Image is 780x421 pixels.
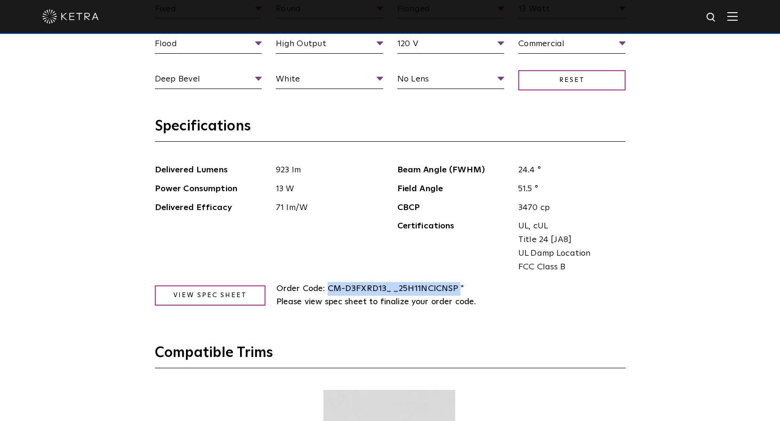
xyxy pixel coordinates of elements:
[397,219,512,274] span: Certifications
[727,12,738,21] img: Hamburger%20Nav.svg
[397,182,512,196] span: Field Angle
[518,70,626,90] span: Reset
[511,201,626,215] span: 3470 cp
[269,163,383,177] span: 923 lm
[706,12,717,24] img: search icon
[511,182,626,196] span: 51.5 °
[276,284,325,293] span: Order Code:
[397,73,505,89] span: No Lens
[269,201,383,215] span: 71 lm/W
[155,344,626,368] h3: Compatible Trims
[518,247,619,260] span: UL Damp Location
[155,117,626,142] h3: Specifications
[397,37,505,54] span: 120 V
[155,182,269,196] span: Power Consumption
[518,219,619,233] span: UL, cUL
[276,37,383,54] span: High Output
[397,201,512,215] span: CBCP
[155,37,262,54] span: Flood
[155,73,262,89] span: Deep Bevel
[276,284,476,307] span: CM-D3FXRD13_ _25H11NCICNSP * Please view spec sheet to finalize your order code.
[511,163,626,177] span: 24.4 °
[518,37,626,54] span: Commercial
[155,285,265,306] a: View Spec Sheet
[276,73,383,89] span: White
[397,163,512,177] span: Beam Angle (FWHM)
[518,233,619,247] span: Title 24 [JA8]
[518,260,619,274] span: FCC Class B
[42,9,99,24] img: ketra-logo-2019-white
[155,163,269,177] span: Delivered Lumens
[155,201,269,215] span: Delivered Efficacy
[269,182,383,196] span: 13 W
